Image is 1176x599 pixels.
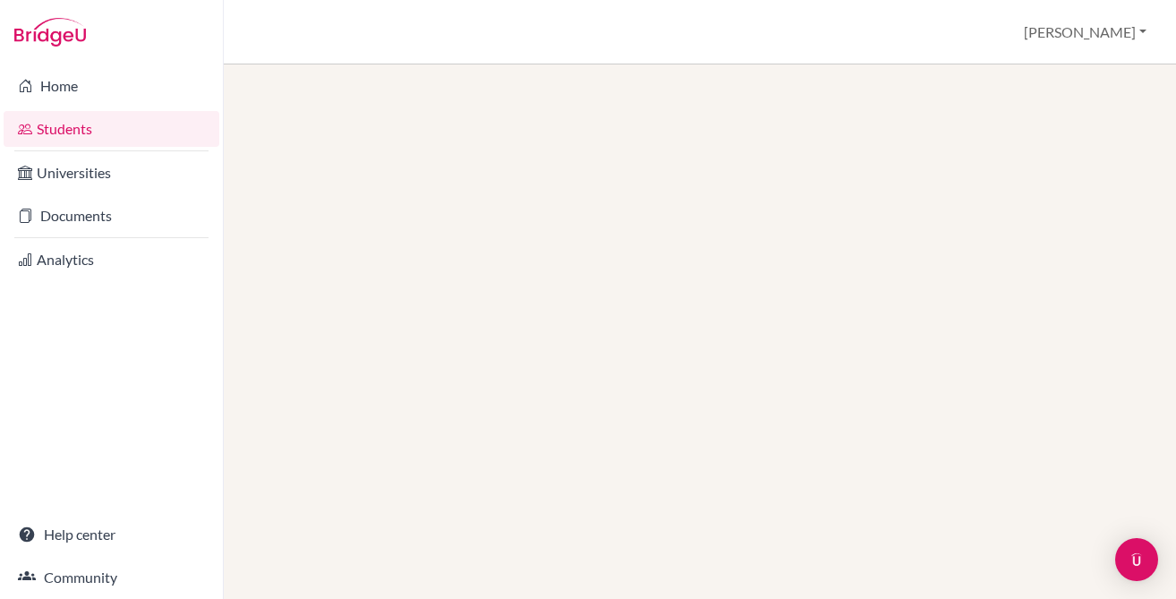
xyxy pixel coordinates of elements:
a: Universities [4,155,219,191]
a: Documents [4,198,219,234]
button: [PERSON_NAME] [1016,15,1155,49]
a: Community [4,560,219,595]
a: Home [4,68,219,104]
img: Bridge-U [14,18,86,47]
a: Analytics [4,242,219,278]
a: Help center [4,517,219,552]
a: Students [4,111,219,147]
div: Open Intercom Messenger [1115,538,1158,581]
